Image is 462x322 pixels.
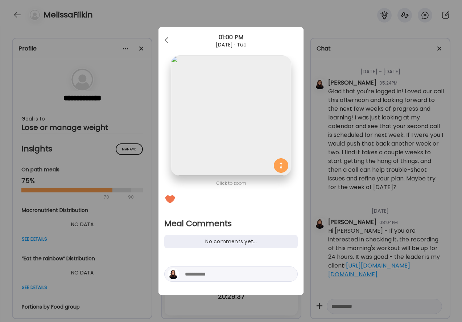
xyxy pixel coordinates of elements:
[171,56,291,176] img: images%2FaM4020AQPxe0cfd4jBQLltyMoUE3%2FYqxZILWxhF0SxoJib17D%2Ff65yQ7Zp6MFeA1ndrMLW_1080
[158,33,304,42] div: 01:00 PM
[168,269,178,279] img: avatars%2FfptQNShTjgNZWdF0DaXs92OC25j2
[164,179,298,188] div: Click to zoom
[164,218,298,229] h2: Meal Comments
[164,235,298,248] div: No comments yet...
[158,42,304,48] div: [DATE] · Tue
